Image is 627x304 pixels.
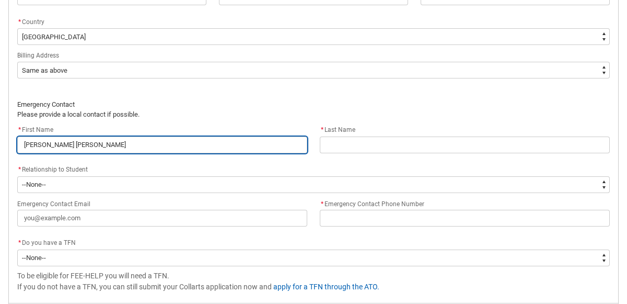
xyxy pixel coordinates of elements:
[320,126,355,133] span: Last Name
[17,210,307,227] input: you@example.com
[273,283,379,291] a: apply for a TFN through the ATO.
[18,126,21,133] abbr: required
[17,283,272,291] span: If you do not have a TFN, you can still submit your Collarts application now and
[17,197,95,209] label: Emergency Contact Email
[17,52,59,59] span: Billing Address
[22,166,88,173] span: Relationship to Student
[320,197,428,209] label: Emergency Contact Phone Number
[17,126,53,133] span: First Name
[17,272,169,280] span: To be eligible for FEE-HELP you will need a TFN.
[22,239,76,246] span: Do you have a TFN
[18,166,21,173] abbr: required
[18,18,21,26] abbr: required
[17,109,610,120] p: Please provide a local contact if possible.
[321,200,323,208] abbr: required
[18,239,21,246] abbr: required
[321,126,323,133] abbr: required
[22,18,44,26] span: Country
[17,99,610,110] p: Emergency Contact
